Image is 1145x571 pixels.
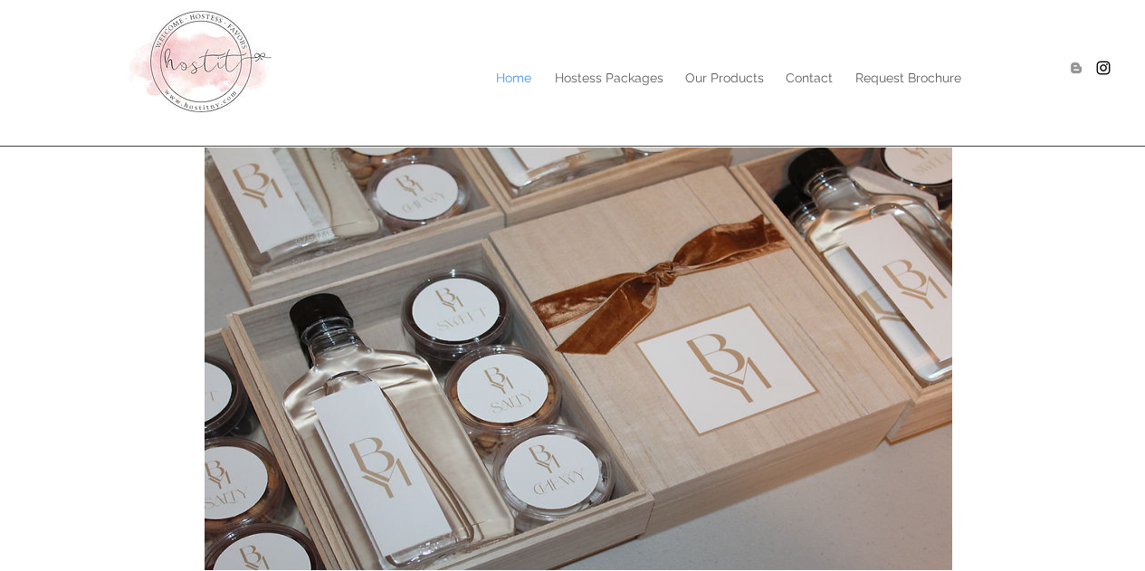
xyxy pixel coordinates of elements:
[1067,59,1085,77] img: Blogger
[676,64,773,91] p: Our Products
[1094,59,1112,77] img: Hostitny
[546,64,673,91] p: Hostess Packages
[844,64,973,91] a: Request Brochure
[777,64,842,91] p: Contact
[1067,59,1112,77] ul: Social Bar
[483,64,543,91] a: Home
[205,148,952,570] img: IMG_3857.JPG
[846,64,970,91] p: Request Brochure
[774,64,844,91] a: Contact
[543,64,673,91] a: Hostess Packages
[212,64,973,91] nav: Site
[673,64,774,91] a: Our Products
[487,64,540,91] p: Home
